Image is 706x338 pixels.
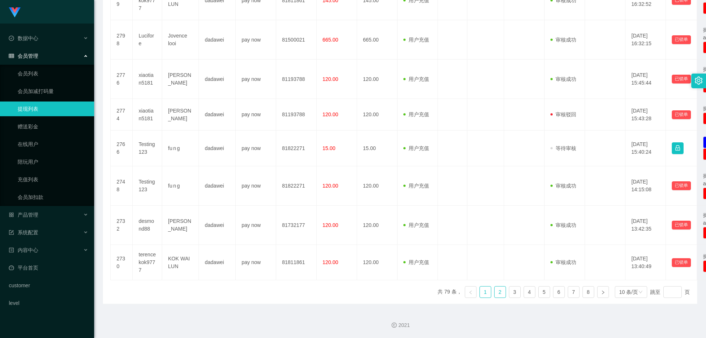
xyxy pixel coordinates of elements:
td: dadawei [199,131,236,166]
td: 81822271 [276,166,317,206]
span: 内容中心 [9,247,38,253]
td: 2798 [111,20,133,60]
td: pay now [236,206,276,245]
li: 7 [568,286,580,298]
td: [DATE] 15:40:24 [625,131,666,166]
span: 120.00 [322,183,338,189]
td: pay now [236,60,276,99]
td: dadawei [199,99,236,131]
span: 120.00 [322,111,338,117]
td: [PERSON_NAME] [162,99,199,131]
div: 跳至 页 [650,286,690,298]
div: 10 条/页 [619,287,638,298]
span: 120.00 [322,259,338,265]
td: pay now [236,99,276,131]
li: 上一页 [465,286,477,298]
span: 15.00 [322,145,335,151]
td: Jovence looi [162,20,199,60]
td: [DATE] 15:45:44 [625,60,666,99]
td: 15.00 [357,131,397,166]
button: 已锁单 [672,75,691,83]
button: 已锁单 [672,110,691,119]
td: 81193788 [276,99,317,131]
td: KOK WAI LUN [162,245,199,280]
i: 图标: appstore-o [9,212,14,217]
td: terencekok9777 [133,245,162,280]
button: 已锁单 [672,258,691,267]
td: 2766 [111,131,133,166]
td: 81732177 [276,206,317,245]
span: 120.00 [322,222,338,228]
img: logo.9652507e.png [9,7,21,18]
i: 图标: profile [9,248,14,253]
li: 2 [494,286,506,298]
li: 4 [524,286,535,298]
a: 会员加减打码量 [18,84,88,99]
td: 81811861 [276,245,317,280]
span: 系统配置 [9,230,38,235]
td: 2748 [111,166,133,206]
a: 提现列表 [18,102,88,116]
td: 120.00 [357,99,397,131]
div: 2021 [100,321,700,329]
i: 图标: down [638,290,643,295]
a: 会员列表 [18,66,88,81]
span: 审核成功 [550,183,576,189]
span: 产品管理 [9,212,38,218]
td: 665.00 [357,20,397,60]
a: 3 [509,287,520,298]
span: 等待审核 [550,145,576,151]
td: 2732 [111,206,133,245]
td: Lucifore [133,20,162,60]
button: 已锁单 [672,35,691,44]
li: 5 [538,286,550,298]
span: 用户充值 [403,37,429,43]
td: [DATE] 14:15:08 [625,166,666,206]
a: 赠送彩金 [18,119,88,134]
a: 5 [539,287,550,298]
i: 图标: check-circle-o [9,36,14,41]
i: 图标: left [468,290,473,295]
td: [PERSON_NAME] [162,206,199,245]
span: 审核成功 [550,37,576,43]
span: 审核成功 [550,76,576,82]
td: dadawei [199,20,236,60]
td: pay now [236,131,276,166]
button: 已锁单 [672,221,691,230]
i: 图标: form [9,230,14,235]
i: 图标: setting [695,77,703,85]
li: 下一页 [597,286,609,298]
span: 数据中心 [9,35,38,41]
td: xiaotian5181 [133,60,162,99]
button: 图标: lock [672,142,684,154]
span: 用户充值 [403,183,429,189]
td: [DATE] 13:40:49 [625,245,666,280]
a: 陪玩用户 [18,154,88,169]
td: 2730 [111,245,133,280]
span: 用户充值 [403,111,429,117]
td: 120.00 [357,206,397,245]
span: 审核成功 [550,222,576,228]
td: desmond88 [133,206,162,245]
td: dadawei [199,60,236,99]
td: pay now [236,166,276,206]
td: dadawei [199,206,236,245]
span: 665.00 [322,37,338,43]
span: 120.00 [322,76,338,82]
td: 81193788 [276,60,317,99]
td: fu n g [162,166,199,206]
a: 图标: dashboard平台首页 [9,260,88,275]
td: Testing123 [133,166,162,206]
i: 图标: right [601,290,605,295]
span: 用户充值 [403,222,429,228]
td: Testing123 [133,131,162,166]
td: dadawei [199,166,236,206]
a: 充值列表 [18,172,88,187]
td: 120.00 [357,245,397,280]
span: 用户充值 [403,259,429,265]
a: 在线用户 [18,137,88,152]
td: [DATE] 15:43:28 [625,99,666,131]
a: 2 [495,287,506,298]
li: 3 [509,286,521,298]
a: 8 [583,287,594,298]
